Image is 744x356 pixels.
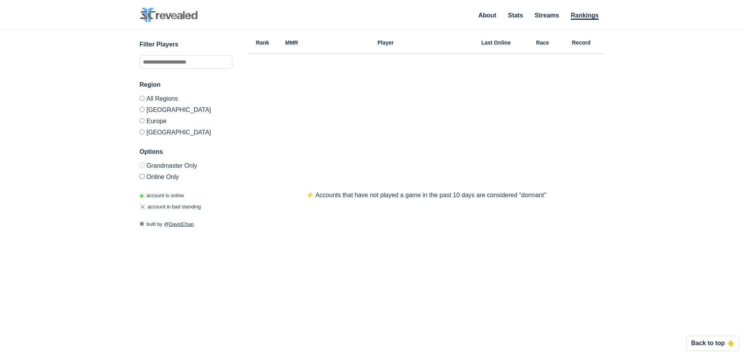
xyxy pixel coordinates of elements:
h6: Last Online [465,40,527,45]
input: Grandmaster Only [139,163,145,168]
input: Europe [139,118,145,123]
input: Online Only [139,174,145,179]
span: 🛠 [139,221,145,227]
h6: MMR [277,40,306,45]
label: All Regions [139,96,232,104]
label: Only show accounts currently laddering [139,171,232,180]
h3: Region [139,80,232,89]
a: Streams [535,12,559,19]
p: built by @ [139,220,232,228]
a: Stats [508,12,523,19]
h6: Race [527,40,558,45]
p: ⚡️ Accounts that have not played a game in the past 10 days are considered "dormant" [291,191,561,200]
p: Back to top 👆 [691,340,734,346]
h3: Options [139,147,232,157]
a: DavidChan [169,221,194,227]
span: ☠️ [139,204,146,210]
h6: Record [558,40,604,45]
label: [GEOGRAPHIC_DATA] [139,104,232,115]
a: Rankings [571,12,599,20]
label: [GEOGRAPHIC_DATA] [139,126,232,136]
img: SC2 Revealed [139,8,198,23]
input: [GEOGRAPHIC_DATA] [139,107,145,112]
label: Europe [139,115,232,126]
span: ◉ [139,193,144,198]
h6: Rank [248,40,277,45]
label: Only Show accounts currently in Grandmaster [139,163,232,171]
h6: Player [306,40,465,45]
input: All Regions [139,96,145,101]
p: account is online [139,192,184,199]
p: account in bad standing [139,203,201,211]
input: [GEOGRAPHIC_DATA] [139,129,145,134]
h3: Filter Players [139,40,232,49]
a: About [479,12,496,19]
